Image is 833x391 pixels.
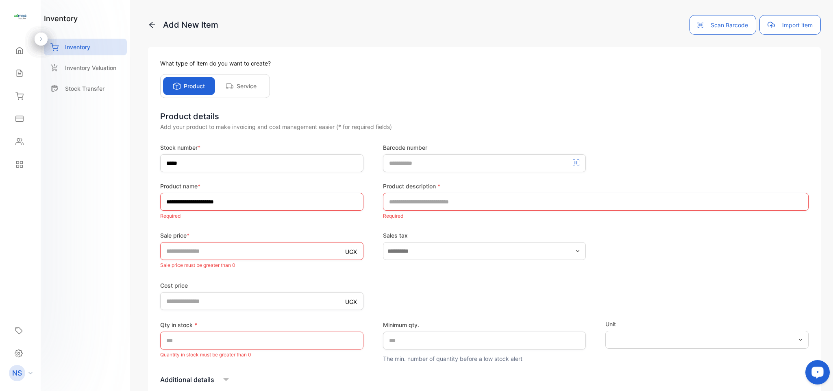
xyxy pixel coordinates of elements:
[184,82,205,90] p: Product
[689,15,756,35] button: Scan Barcode
[345,247,357,256] p: UGX
[383,354,586,363] p: The min. number of quantity before a low stock alert
[160,182,363,190] label: Product name
[383,231,586,240] label: Sales tax
[160,260,363,271] p: Sale price must be greater than 0
[44,59,127,76] a: Inventory Valuation
[160,122,809,131] div: Add your product to make invoicing and cost management easier (* for required fields)
[44,39,127,55] a: Inventory
[160,349,363,360] p: Quantity in stock must be greater than 0
[65,63,116,72] p: Inventory Valuation
[345,297,357,306] p: UGX
[383,143,586,152] label: Barcode number
[160,143,363,152] label: Stock number
[160,231,363,240] label: Sale price
[65,84,104,93] p: Stock Transfer
[383,211,809,221] p: Required
[12,368,22,378] p: NS
[44,80,127,97] a: Stock Transfer
[160,321,363,329] label: Qty in stock
[160,59,809,68] p: What type of item do you want to create?
[759,15,821,35] button: Import item
[65,43,90,51] p: Inventory
[44,13,78,24] h1: inventory
[160,211,363,221] p: Required
[148,19,218,31] p: Add New Item
[160,110,809,122] div: Product details
[799,357,833,391] iframe: LiveChat chat widget
[160,281,363,290] label: Cost price
[160,375,214,384] p: Additional details
[605,320,809,328] label: Unit
[383,321,586,329] label: Minimum qty.
[383,182,809,190] label: Product description
[237,82,257,90] p: Service
[14,11,26,23] img: logo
